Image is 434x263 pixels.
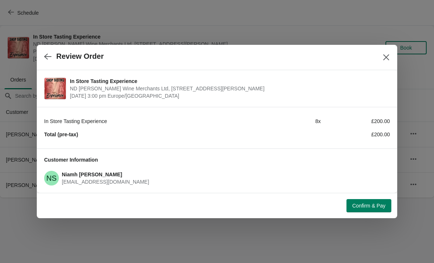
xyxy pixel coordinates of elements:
[44,157,98,163] span: Customer Information
[44,171,59,185] span: Niamh
[352,203,385,209] span: Confirm & Pay
[44,118,252,125] div: In Store Tasting Experience
[252,118,321,125] div: 8 x
[346,199,391,212] button: Confirm & Pay
[46,174,57,182] text: NS
[70,85,386,92] span: ND [PERSON_NAME] Wine Merchants Ltd, [STREET_ADDRESS][PERSON_NAME]
[70,78,386,85] span: In Store Tasting Experience
[45,78,66,99] img: In Store Tasting Experience | ND John Wine Merchants Ltd, 90 Walter Road, Swansea SA1 4QF, UK | N...
[321,118,390,125] div: £200.00
[56,52,104,61] h2: Review Order
[380,51,393,64] button: Close
[62,172,122,177] span: Niamh [PERSON_NAME]
[62,179,149,185] span: [EMAIL_ADDRESS][DOMAIN_NAME]
[321,131,390,138] div: £200.00
[70,92,386,100] span: [DATE] 3:00 pm Europe/[GEOGRAPHIC_DATA]
[44,131,78,137] strong: Total (pre-tax)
